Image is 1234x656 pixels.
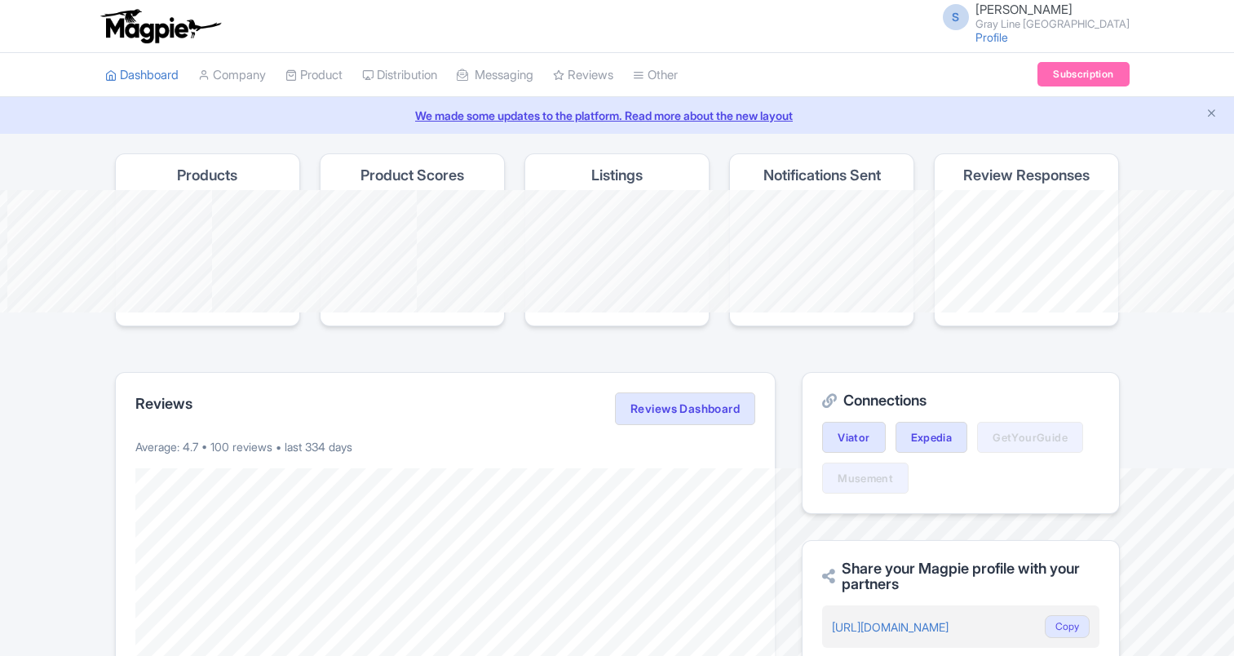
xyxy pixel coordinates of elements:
a: Expedia [896,422,968,453]
a: Product [285,53,343,98]
a: Reviews Dashboard [615,392,755,425]
a: Profile [975,30,1008,44]
span: [PERSON_NAME] [975,2,1073,17]
small: Gray Line [GEOGRAPHIC_DATA] [975,19,1130,29]
a: We made some updates to the platform. Read more about the new layout [10,107,1224,124]
p: Average: 4.7 • 100 reviews • last 334 days [135,438,756,455]
h4: Listings [591,167,643,184]
h2: Connections [822,392,1099,409]
a: Reviews [553,53,613,98]
a: [URL][DOMAIN_NAME] [832,620,949,634]
a: Other [633,53,678,98]
a: S [PERSON_NAME] Gray Line [GEOGRAPHIC_DATA] [933,3,1130,29]
a: GetYourGuide [977,422,1083,453]
a: Subscription [1037,62,1129,86]
h4: Product Scores [360,167,464,184]
h4: Products [177,167,237,184]
h4: Notifications Sent [763,167,881,184]
a: Messaging [457,53,533,98]
span: S [943,4,969,30]
a: Distribution [362,53,437,98]
a: Dashboard [105,53,179,98]
button: Close announcement [1205,105,1218,124]
h2: Reviews [135,396,192,412]
img: logo-ab69f6fb50320c5b225c76a69d11143b.png [97,8,223,44]
a: Viator [822,422,885,453]
a: Company [198,53,266,98]
button: Copy [1045,615,1090,638]
h4: Review Responses [963,167,1090,184]
h2: Share your Magpie profile with your partners [822,561,1099,593]
a: Musement [822,463,909,494]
